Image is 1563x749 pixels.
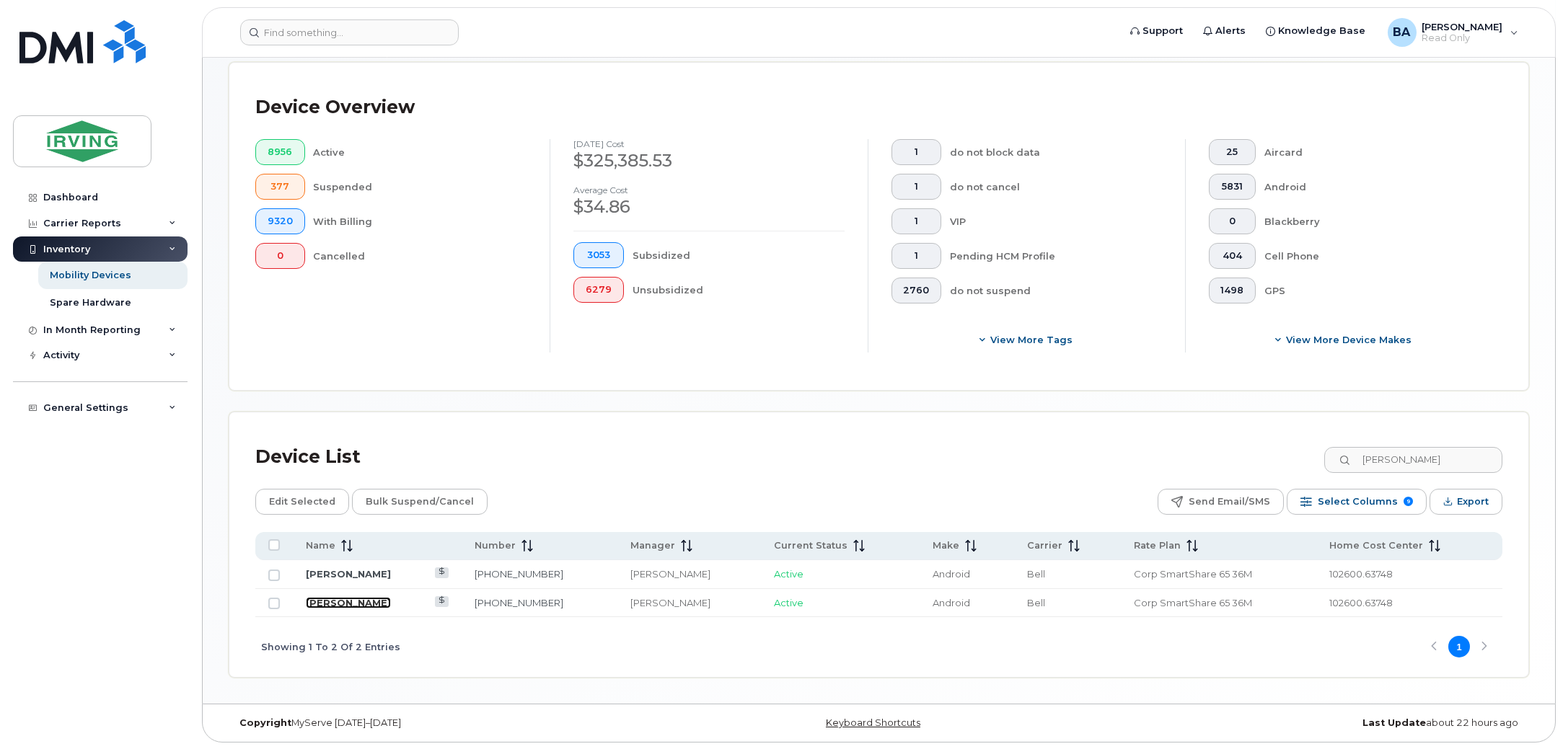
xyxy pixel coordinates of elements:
[1430,489,1502,515] button: Export
[1287,489,1427,515] button: Select Columns 9
[1027,597,1045,608] span: Bell
[239,717,291,728] strong: Copyright
[990,333,1073,347] span: View more tags
[630,567,748,581] div: [PERSON_NAME]
[573,185,844,195] h4: Average cost
[891,243,942,269] button: 1
[314,174,527,200] div: Suspended
[1264,174,1479,200] div: Android
[269,491,335,513] span: Edit Selected
[1422,32,1503,44] span: Read Only
[1221,216,1244,227] span: 0
[1378,18,1528,47] div: Bonas, Amanda
[573,242,624,268] button: 3053
[1448,636,1470,657] button: Page 1
[352,489,488,515] button: Bulk Suspend/Cancel
[1264,243,1479,269] div: Cell Phone
[1264,208,1479,234] div: Blackberry
[950,243,1162,269] div: Pending HCM Profile
[261,636,400,657] span: Showing 1 To 2 Of 2 Entries
[933,568,970,580] span: Android
[1158,489,1284,515] button: Send Email/SMS
[306,539,335,552] span: Name
[573,149,844,173] div: $325,385.53
[633,242,845,268] div: Subsidized
[633,277,845,303] div: Unsubsidized
[1209,278,1256,303] button: 1498
[950,174,1162,200] div: do not cancel
[1209,327,1479,353] button: View More Device Makes
[1143,24,1184,38] span: Support
[891,327,1162,353] button: View more tags
[475,568,563,580] a: [PHONE_NUMBER]
[1027,568,1045,580] span: Bell
[1209,174,1256,200] button: 5831
[314,139,527,165] div: Active
[891,174,942,200] button: 1
[1209,243,1256,269] button: 404
[573,139,844,149] h4: [DATE] cost
[1216,24,1246,38] span: Alerts
[933,597,970,608] span: Android
[268,250,293,262] span: 0
[1422,21,1503,32] span: [PERSON_NAME]
[366,491,474,513] span: Bulk Suspend/Cancel
[1221,250,1244,262] span: 404
[1404,497,1413,506] span: 9
[314,208,527,234] div: With Billing
[255,139,305,165] button: 8956
[1329,597,1393,608] span: 102600.63748
[1209,208,1256,234] button: 0
[1194,17,1256,45] a: Alerts
[1394,24,1411,41] span: BA
[268,146,293,158] span: 8956
[475,597,563,608] a: [PHONE_NUMBER]
[950,278,1162,303] div: do not suspend
[1134,597,1252,608] span: Corp SmartShare 65 36M
[1256,17,1376,45] a: Knowledge Base
[1279,24,1366,38] span: Knowledge Base
[891,208,942,234] button: 1
[774,597,803,608] span: Active
[255,174,305,200] button: 377
[1027,539,1062,552] span: Carrier
[1329,568,1393,580] span: 102600.63748
[1221,181,1244,192] span: 5831
[1264,139,1479,165] div: Aircard
[475,539,516,552] span: Number
[268,216,293,227] span: 9320
[306,568,391,580] a: [PERSON_NAME]
[268,181,293,192] span: 377
[435,596,449,607] a: View Last Bill
[1134,568,1252,580] span: Corp SmartShare 65 36M
[1189,491,1270,513] span: Send Email/SMS
[1221,146,1244,158] span: 25
[1362,717,1426,728] strong: Last Update
[573,277,624,303] button: 6279
[933,539,959,552] span: Make
[891,139,942,165] button: 1
[891,278,942,303] button: 2760
[1286,333,1412,347] span: View More Device Makes
[1318,491,1398,513] span: Select Columns
[255,243,305,269] button: 0
[774,568,803,580] span: Active
[573,195,844,219] div: $34.86
[255,89,415,126] div: Device Overview
[1329,539,1423,552] span: Home Cost Center
[903,146,929,158] span: 1
[826,717,920,728] a: Keyboard Shortcuts
[1264,278,1479,303] div: GPS
[1457,491,1489,513] span: Export
[586,249,612,261] span: 3053
[255,489,349,515] button: Edit Selected
[630,539,675,552] span: Manager
[1134,539,1181,552] span: Rate Plan
[1096,717,1529,729] div: about 22 hours ago
[903,216,929,227] span: 1
[903,181,929,192] span: 1
[950,139,1162,165] div: do not block data
[314,243,527,269] div: Cancelled
[1324,447,1502,473] input: Search Device List ...
[1221,285,1244,296] span: 1498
